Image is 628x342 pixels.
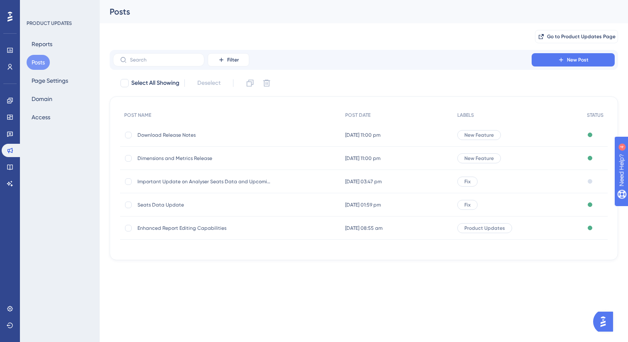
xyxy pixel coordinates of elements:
button: Go to Product Updates Page [535,30,618,43]
button: Posts [27,55,50,70]
button: Reports [27,37,57,52]
span: Go to Product Updates Page [547,33,616,40]
span: Seats Data Update [137,202,270,208]
span: STATUS [587,112,603,118]
span: POST NAME [124,112,151,118]
span: [DATE] 03:47 pm [345,178,382,185]
button: New Post [532,53,615,66]
input: Search [130,57,197,63]
div: Posts [110,6,597,17]
span: [DATE] 11:00 pm [345,155,380,162]
span: Dimensions and Metrics Release [137,155,270,162]
span: LABELS [457,112,474,118]
button: Access [27,110,55,125]
div: PRODUCT UPDATES [27,20,72,27]
span: New Feature [464,132,494,138]
span: New Feature [464,155,494,162]
span: [DATE] 01:59 pm [345,202,381,208]
button: Deselect [190,76,228,91]
span: Need Help? [20,2,52,12]
iframe: UserGuiding AI Assistant Launcher [593,309,618,334]
span: Fix [464,202,471,208]
span: POST DATE [345,112,370,118]
span: Enhanced Report Editing Capabilities [137,225,270,231]
span: New Post [567,57,589,63]
button: Domain [27,91,57,106]
span: Important Update on Analyser Seats Data and Upcoming Schedules Delivery Disruption [137,178,270,185]
button: Filter [208,53,249,66]
button: Page Settings [27,73,73,88]
span: Deselect [197,78,221,88]
span: [DATE] 08:55 am [345,225,383,231]
span: [DATE] 11:00 pm [345,132,380,138]
span: Fix [464,178,471,185]
span: Product Updates [464,225,505,231]
span: Filter [227,57,239,63]
span: Select All Showing [131,78,179,88]
div: 4 [58,4,60,11]
span: Download Release Notes [137,132,270,138]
